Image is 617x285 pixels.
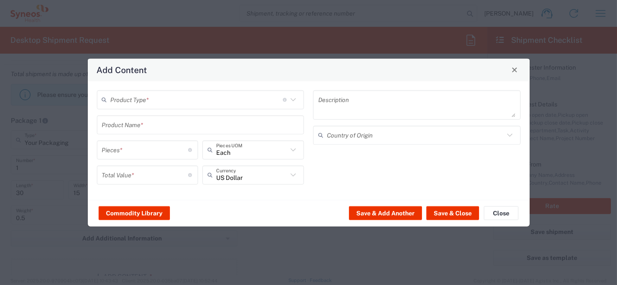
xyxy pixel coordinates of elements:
button: Close [508,64,521,76]
button: Save & Add Another [349,206,422,220]
button: Commodity Library [99,206,170,220]
button: Close [484,206,518,220]
h4: Add Content [96,64,147,76]
button: Save & Close [426,206,479,220]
